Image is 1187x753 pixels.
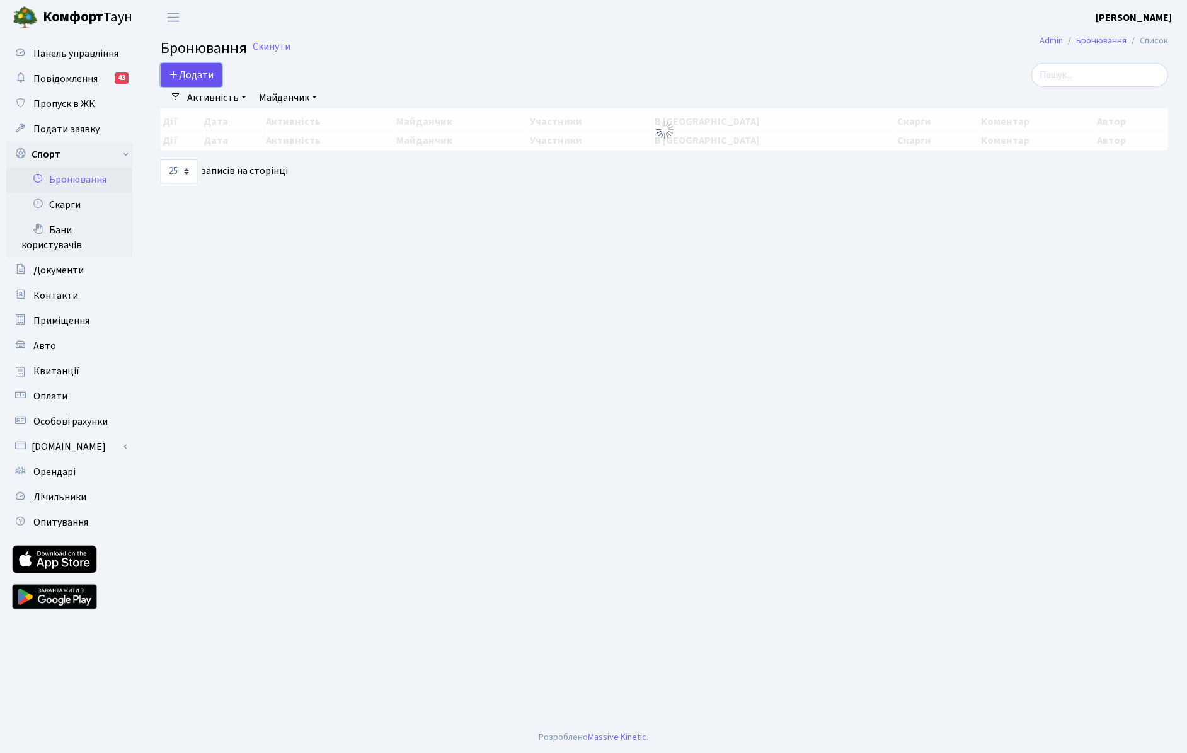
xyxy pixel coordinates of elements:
[33,364,79,378] span: Квитанції
[1040,34,1063,47] a: Admin
[6,485,132,510] a: Лічильники
[588,730,646,744] a: Massive Kinetic
[539,730,648,744] div: Розроблено .
[6,91,132,117] a: Пропуск в ЖК
[43,7,103,27] b: Комфорт
[6,283,132,308] a: Контакти
[6,217,132,258] a: Бани користувачів
[33,389,67,403] span: Оплати
[6,359,132,384] a: Квитанції
[254,87,322,108] a: Майданчик
[6,510,132,535] a: Опитування
[161,159,288,183] label: записів на сторінці
[6,409,132,434] a: Особові рахунки
[33,339,56,353] span: Авто
[13,5,38,30] img: logo.png
[33,314,89,328] span: Приміщення
[161,159,197,183] select: записів на сторінці
[6,308,132,333] a: Приміщення
[43,7,132,28] span: Таун
[33,289,78,302] span: Контакти
[161,37,247,59] span: Бронювання
[6,192,132,217] a: Скарги
[33,97,95,111] span: Пропуск в ЖК
[1096,10,1172,25] a: [PERSON_NAME]
[161,63,222,87] button: Додати
[115,72,129,84] div: 43
[33,122,100,136] span: Подати заявку
[655,120,675,140] img: Обробка...
[182,87,251,108] a: Активність
[6,167,132,192] a: Бронювання
[33,490,86,504] span: Лічильники
[33,263,84,277] span: Документи
[6,41,132,66] a: Панель управління
[6,66,132,91] a: Повідомлення43
[158,7,189,28] button: Переключити навігацію
[6,117,132,142] a: Подати заявку
[1031,63,1168,87] input: Пошук...
[6,258,132,283] a: Документи
[6,384,132,409] a: Оплати
[33,465,76,479] span: Орендарі
[253,41,290,53] a: Скинути
[1127,34,1168,48] li: Список
[1096,11,1172,25] b: [PERSON_NAME]
[1076,34,1127,47] a: Бронювання
[6,459,132,485] a: Орендарі
[33,415,108,428] span: Особові рахунки
[6,333,132,359] a: Авто
[6,142,132,167] a: Спорт
[33,47,118,60] span: Панель управління
[33,72,98,86] span: Повідомлення
[1021,28,1187,54] nav: breadcrumb
[6,434,132,459] a: [DOMAIN_NAME]
[33,515,88,529] span: Опитування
